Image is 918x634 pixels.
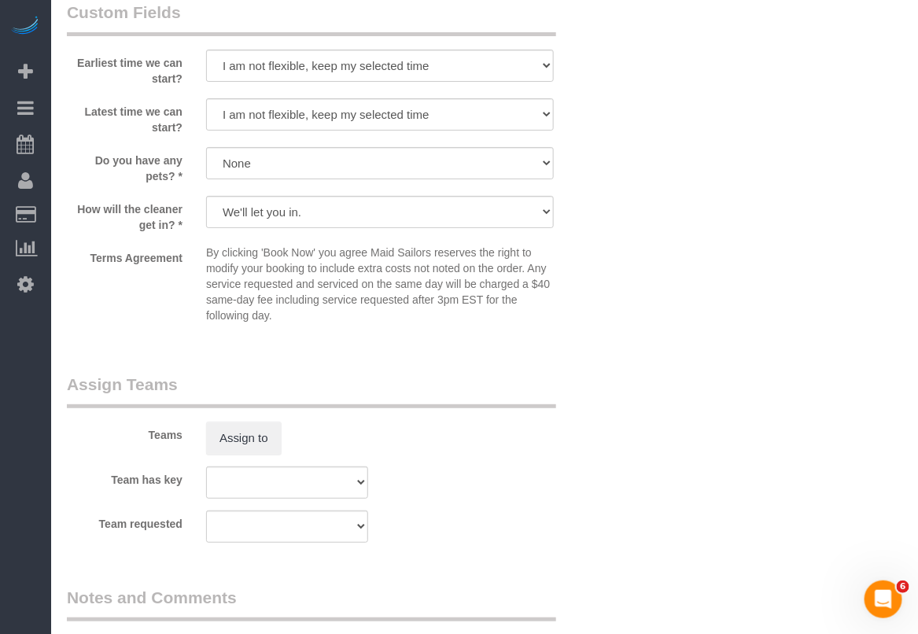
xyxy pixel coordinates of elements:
label: Team has key [55,466,194,488]
label: Earliest time we can start? [55,50,194,87]
span: 6 [897,581,909,593]
button: Assign to [206,422,282,455]
label: How will the cleaner get in? * [55,196,194,233]
label: Do you have any pets? * [55,147,194,184]
legend: Notes and Comments [67,586,556,621]
legend: Custom Fields [67,1,556,36]
label: Latest time we can start? [55,98,194,135]
label: Team requested [55,511,194,532]
label: Teams [55,422,194,443]
p: By clicking 'Book Now' you agree Maid Sailors reserves the right to modify your booking to includ... [206,245,554,323]
legend: Assign Teams [67,373,556,408]
img: Automaid Logo [9,16,41,38]
label: Terms Agreement [55,245,194,266]
iframe: Intercom live chat [865,581,902,618]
